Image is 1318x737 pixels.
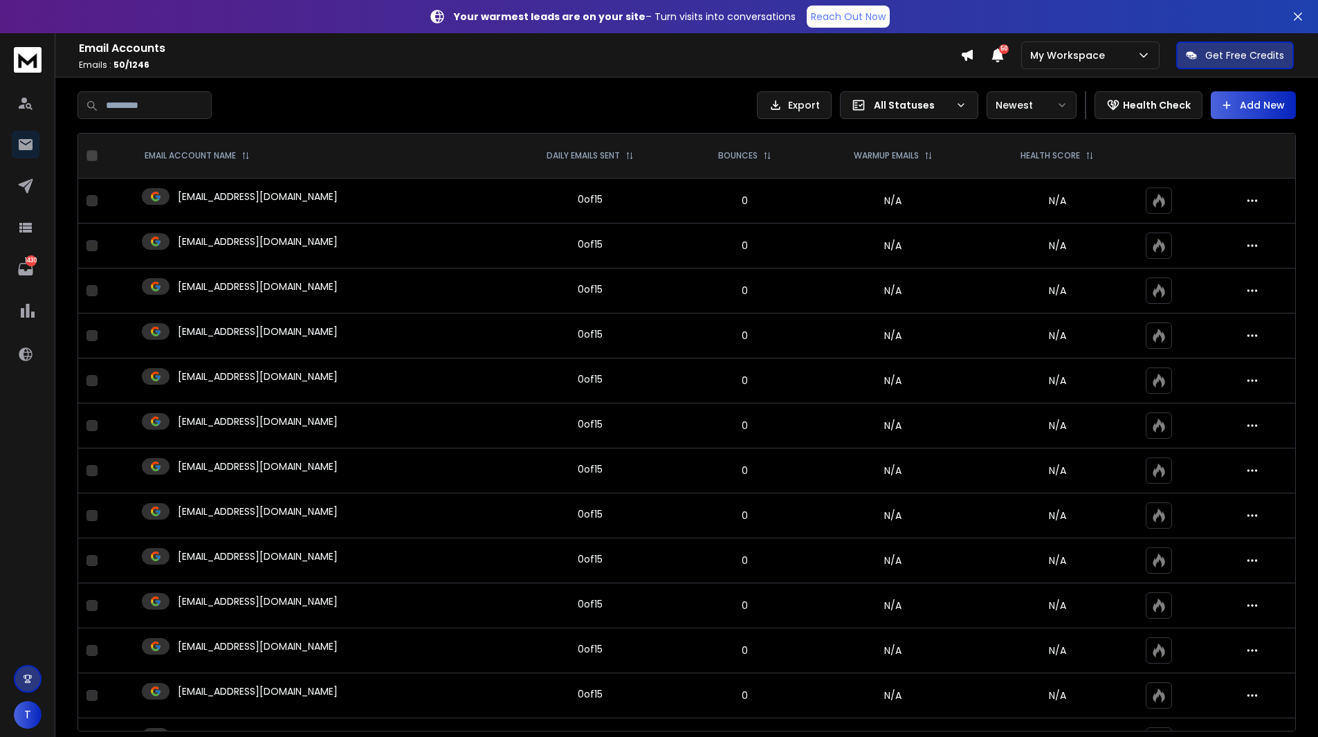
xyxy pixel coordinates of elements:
[178,370,338,383] p: [EMAIL_ADDRESS][DOMAIN_NAME]
[808,493,978,538] td: N/A
[690,644,800,657] p: 0
[808,628,978,673] td: N/A
[1095,91,1202,119] button: Health Check
[986,509,1129,522] p: N/A
[808,583,978,628] td: N/A
[986,464,1129,477] p: N/A
[178,460,338,473] p: [EMAIL_ADDRESS][DOMAIN_NAME]
[79,40,960,57] h1: Email Accounts
[578,372,603,386] div: 0 of 15
[986,194,1129,208] p: N/A
[178,190,338,203] p: [EMAIL_ADDRESS][DOMAIN_NAME]
[690,689,800,702] p: 0
[578,597,603,611] div: 0 of 15
[26,255,37,266] p: 1430
[690,554,800,567] p: 0
[690,419,800,433] p: 0
[987,91,1077,119] button: Newest
[14,701,42,729] button: T
[986,599,1129,612] p: N/A
[578,417,603,431] div: 0 of 15
[578,552,603,566] div: 0 of 15
[808,403,978,448] td: N/A
[145,150,250,161] div: EMAIL ACCOUNT NAME
[874,98,950,112] p: All Statuses
[178,235,338,248] p: [EMAIL_ADDRESS][DOMAIN_NAME]
[690,464,800,477] p: 0
[578,282,603,296] div: 0 of 15
[578,462,603,476] div: 0 of 15
[1030,48,1110,62] p: My Workspace
[578,507,603,521] div: 0 of 15
[178,639,338,653] p: [EMAIL_ADDRESS][DOMAIN_NAME]
[808,179,978,224] td: N/A
[454,10,796,24] p: – Turn visits into conversations
[808,224,978,269] td: N/A
[808,538,978,583] td: N/A
[690,509,800,522] p: 0
[808,673,978,718] td: N/A
[986,689,1129,702] p: N/A
[807,6,890,28] a: Reach Out Now
[690,374,800,388] p: 0
[1020,150,1080,161] p: HEALTH SCORE
[178,415,338,428] p: [EMAIL_ADDRESS][DOMAIN_NAME]
[986,644,1129,657] p: N/A
[1123,98,1191,112] p: Health Check
[79,60,960,71] p: Emails :
[178,325,338,338] p: [EMAIL_ADDRESS][DOMAIN_NAME]
[12,255,39,283] a: 1430
[578,327,603,341] div: 0 of 15
[986,284,1129,298] p: N/A
[1211,91,1296,119] button: Add New
[178,684,338,698] p: [EMAIL_ADDRESS][DOMAIN_NAME]
[986,554,1129,567] p: N/A
[808,358,978,403] td: N/A
[178,549,338,563] p: [EMAIL_ADDRESS][DOMAIN_NAME]
[578,237,603,251] div: 0 of 15
[1176,42,1294,69] button: Get Free Credits
[808,269,978,313] td: N/A
[690,329,800,343] p: 0
[178,504,338,518] p: [EMAIL_ADDRESS][DOMAIN_NAME]
[178,280,338,293] p: [EMAIL_ADDRESS][DOMAIN_NAME]
[14,47,42,73] img: logo
[986,239,1129,253] p: N/A
[113,59,149,71] span: 50 / 1246
[986,419,1129,433] p: N/A
[757,91,832,119] button: Export
[854,150,919,161] p: WARMUP EMAILS
[690,239,800,253] p: 0
[1205,48,1284,62] p: Get Free Credits
[808,448,978,493] td: N/A
[690,284,800,298] p: 0
[578,642,603,656] div: 0 of 15
[578,192,603,206] div: 0 of 15
[578,687,603,701] div: 0 of 15
[986,329,1129,343] p: N/A
[690,599,800,612] p: 0
[808,313,978,358] td: N/A
[986,374,1129,388] p: N/A
[999,44,1009,54] span: 50
[811,10,886,24] p: Reach Out Now
[547,150,620,161] p: DAILY EMAILS SENT
[454,10,646,24] strong: Your warmest leads are on your site
[178,594,338,608] p: [EMAIL_ADDRESS][DOMAIN_NAME]
[718,150,758,161] p: BOUNCES
[690,194,800,208] p: 0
